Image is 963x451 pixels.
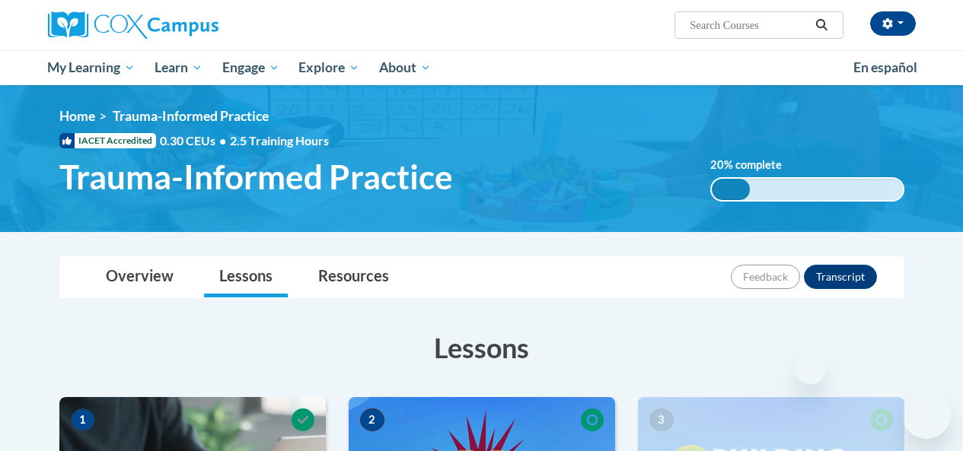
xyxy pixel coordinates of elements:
iframe: Close message [796,354,826,384]
input: Search Courses [688,16,810,34]
a: Explore [289,50,369,85]
span: 20 [710,158,724,171]
span: Trauma-Informed Practice [59,157,453,197]
span: IACET Accredited [59,133,156,148]
a: Overview [91,257,189,297]
button: Feedback [731,265,800,289]
a: Engage [212,50,289,85]
span: • [219,133,226,148]
img: Cox Campus [48,11,218,39]
span: 2 [360,408,384,431]
button: Transcript [804,265,877,289]
a: My Learning [38,50,145,85]
iframe: Button to launch messaging window [902,390,951,439]
a: Lessons [204,257,288,297]
span: 1 [71,408,95,431]
span: En español [853,59,917,75]
span: Learn [155,59,202,77]
a: Learn [145,50,212,85]
a: About [369,50,441,85]
span: Engage [222,59,279,77]
a: Resources [303,257,404,297]
span: About [379,59,431,77]
span: Explore [298,59,359,77]
div: Main menu [37,50,927,85]
span: 3 [649,408,674,431]
a: Home [59,108,95,124]
div: 20% [712,179,750,200]
a: En español [843,52,927,84]
span: 2.5 Training Hours [230,133,329,148]
span: Trauma-Informed Practice [113,108,269,124]
h3: Lessons [59,329,904,367]
button: Search [810,16,833,34]
span: My Learning [47,59,135,77]
a: Cox Campus [48,11,322,39]
span: 0.30 CEUs [160,132,230,149]
label: % complete [710,157,798,173]
button: Account Settings [870,11,916,36]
